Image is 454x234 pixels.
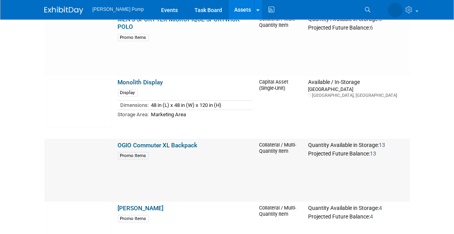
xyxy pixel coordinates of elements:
div: [GEOGRAPHIC_DATA] [308,86,407,93]
td: Marketing Area [149,110,253,119]
div: Projected Future Balance: [308,212,407,220]
span: 6 [370,24,373,31]
span: [PERSON_NAME] Pump [93,7,144,12]
div: Available / In-Storage [308,79,407,86]
span: 13 [379,142,385,148]
a: [PERSON_NAME] [118,205,164,212]
a: OGIO Commuter XL Backpack [118,142,198,149]
a: MEN’S SPORT-TEK MICROPIQUE SPORTWICK POLO [118,16,240,31]
a: Monolith Display [118,79,163,86]
div: Projected Future Balance: [308,149,407,157]
div: Promo Items [118,34,149,41]
span: 48 in (L) x 48 in (W) x 120 in (H) [151,102,222,108]
div: Promo Items [118,215,149,222]
div: Quantity Available in Storage: [308,205,407,212]
div: Quantity Available in Storage: [308,142,407,149]
td: Dimensions: [118,101,149,110]
span: Storage Area: [118,112,149,117]
span: 4 [379,205,382,211]
div: Promo Items [118,152,149,159]
td: Collateral / Multi-Quantity Item [256,13,305,76]
div: Projected Future Balance: [308,23,407,31]
span: 6 [379,16,382,22]
img: ExhibitDay [44,7,83,14]
td: Capital Asset (Single-Unit) [256,76,305,139]
td: Collateral / Multi-Quantity Item [256,139,305,202]
img: Amanda Smith [388,3,403,17]
div: Display [118,89,138,96]
span: 13 [370,150,376,157]
span: 4 [370,213,373,220]
div: [GEOGRAPHIC_DATA], [GEOGRAPHIC_DATA] [308,93,407,98]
